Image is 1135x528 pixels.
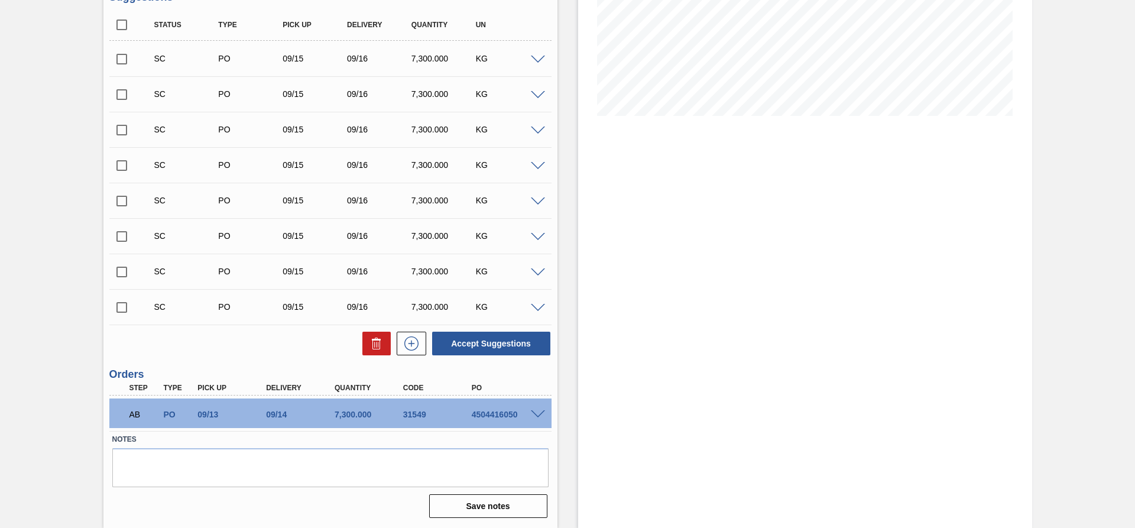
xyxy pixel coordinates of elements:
[280,302,351,312] div: 09/15/2025
[280,196,351,205] div: 09/15/2025
[215,231,287,241] div: Purchase order
[408,21,480,29] div: Quantity
[160,384,196,392] div: Type
[215,89,287,99] div: Purchase order
[151,302,223,312] div: Suggestion Created
[151,196,223,205] div: Suggestion Created
[127,384,162,392] div: Step
[408,160,480,170] div: 7,300.000
[280,231,351,241] div: 09/15/2025
[127,401,162,427] div: Awaiting Billing
[344,196,416,205] div: 09/16/2025
[151,160,223,170] div: Suggestion Created
[344,21,416,29] div: Delivery
[426,331,552,357] div: Accept Suggestions
[344,125,416,134] div: 09/16/2025
[215,267,287,276] div: Purchase order
[400,384,477,392] div: Code
[473,231,544,241] div: KG
[408,196,480,205] div: 7,300.000
[151,231,223,241] div: Suggestion Created
[194,410,271,419] div: 09/13/2025
[151,54,223,63] div: Suggestion Created
[151,21,223,29] div: Status
[215,160,287,170] div: Purchase order
[280,160,351,170] div: 09/15/2025
[408,89,480,99] div: 7,300.000
[344,89,416,99] div: 09/16/2025
[408,125,480,134] div: 7,300.000
[215,196,287,205] div: Purchase order
[344,231,416,241] div: 09/16/2025
[215,21,287,29] div: Type
[280,125,351,134] div: 09/15/2025
[400,410,477,419] div: 31549
[280,89,351,99] div: 09/15/2025
[344,160,416,170] div: 09/16/2025
[408,54,480,63] div: 7,300.000
[473,196,544,205] div: KG
[151,267,223,276] div: Suggestion Created
[473,54,544,63] div: KG
[215,302,287,312] div: Purchase order
[109,368,552,381] h3: Orders
[473,267,544,276] div: KG
[280,267,351,276] div: 09/15/2025
[432,332,550,355] button: Accept Suggestions
[469,384,546,392] div: PO
[129,410,159,419] p: AB
[356,332,391,355] div: Delete Suggestions
[332,410,408,419] div: 7,300.000
[332,384,408,392] div: Quantity
[408,302,480,312] div: 7,300.000
[194,384,271,392] div: Pick up
[429,494,547,518] button: Save notes
[469,410,546,419] div: 4504416050
[473,160,544,170] div: KG
[160,410,196,419] div: Purchase order
[408,231,480,241] div: 7,300.000
[344,267,416,276] div: 09/16/2025
[344,302,416,312] div: 09/16/2025
[473,125,544,134] div: KG
[280,21,351,29] div: Pick up
[263,410,340,419] div: 09/14/2025
[151,125,223,134] div: Suggestion Created
[263,384,340,392] div: Delivery
[408,267,480,276] div: 7,300.000
[280,54,351,63] div: 09/15/2025
[215,125,287,134] div: Purchase order
[215,54,287,63] div: Purchase order
[391,332,426,355] div: New suggestion
[473,21,544,29] div: UN
[344,54,416,63] div: 09/16/2025
[473,89,544,99] div: KG
[473,302,544,312] div: KG
[112,431,549,448] label: Notes
[151,89,223,99] div: Suggestion Created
